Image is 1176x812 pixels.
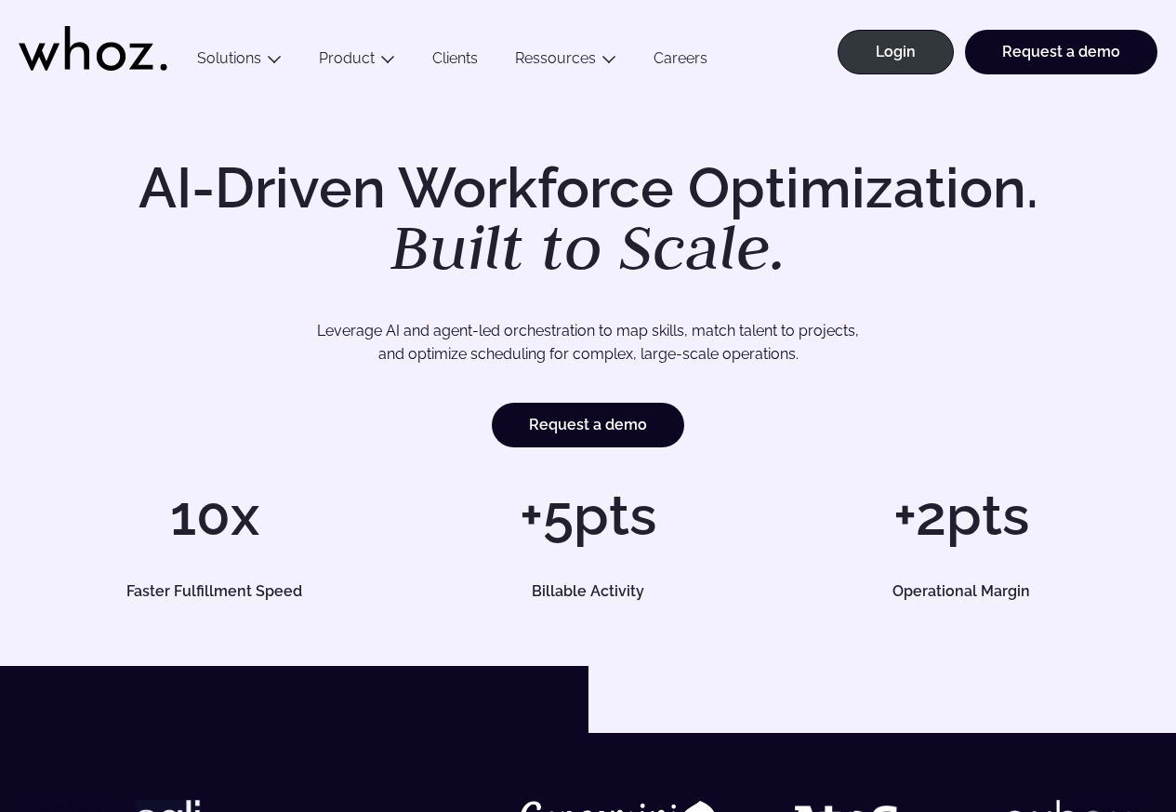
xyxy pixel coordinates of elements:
[300,49,414,74] button: Product
[838,30,954,74] a: Login
[801,584,1121,599] h5: Operational Margin
[784,487,1139,543] h1: +2pts
[55,584,375,599] h5: Faster Fulfillment Speed
[178,49,300,74] button: Solutions
[414,49,496,74] a: Clients
[965,30,1157,74] a: Request a demo
[496,49,635,74] button: Ressources
[390,206,786,287] em: Built to Scale.
[515,49,596,67] a: Ressources
[635,49,726,74] a: Careers
[411,487,766,543] h1: +5pts
[37,487,392,543] h1: 10x
[319,49,375,67] a: Product
[429,584,748,599] h5: Billable Activity
[92,319,1084,366] p: Leverage AI and agent-led orchestration to map skills, match talent to projects, and optimize sch...
[492,403,684,447] a: Request a demo
[112,160,1064,279] h1: AI-Driven Workforce Optimization.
